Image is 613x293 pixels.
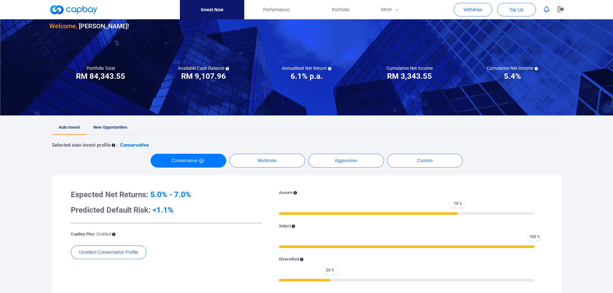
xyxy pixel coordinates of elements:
h5: Available Cash Balance [178,65,229,71]
span: 20 % [323,266,337,274]
h5: Cumulative Net Income [487,65,538,71]
button: Custom [387,154,463,168]
p: Diversified [279,256,299,263]
p: Selected auto invest profile [52,141,111,149]
button: Aggressive [308,154,384,168]
h3: Expected Net Returns: [71,189,262,200]
span: Performance [263,6,289,13]
button: Conservative [151,154,226,168]
span: Portfolio [332,6,349,13]
h5: Portfolio Total [87,65,115,71]
h5: Cumulative Net Income [386,65,433,71]
span: Auto Invest [59,125,80,130]
span: New Opportunities [93,125,127,130]
button: Unselect Conservative Profile [71,245,147,259]
p: CapBay Plus: [71,231,111,238]
p: Conservative [120,141,149,149]
span: <1.1% [153,206,173,215]
h3: RM 9,107.96 [181,71,226,81]
button: Top Up [497,3,536,16]
span: 70 % [451,199,465,207]
h3: 5.4% [504,71,521,81]
h5: Annualised Net Return [282,65,331,71]
h3: RM 84,343.55 [76,71,125,81]
p: Assure [279,189,293,196]
span: Top Up [509,6,523,13]
span: 100 % [528,233,541,241]
h3: Predicted Default Risk: [71,205,262,215]
h3: RM 3,343.55 [387,71,432,81]
span: 5.0% - 7.0% [150,190,191,199]
span: Enabled [97,232,111,236]
button: Withdraw [454,3,492,16]
h3: 6.1% p.a. [291,71,323,81]
span: Welcome, [49,22,77,30]
p: Select [279,223,291,230]
button: Moderate [229,154,305,168]
p: : [116,141,117,149]
h3: [PERSON_NAME] ! [49,21,129,31]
